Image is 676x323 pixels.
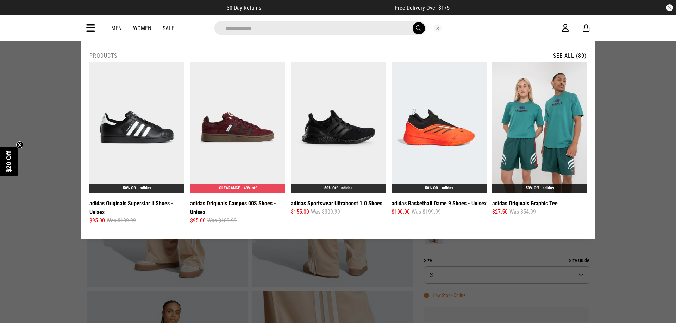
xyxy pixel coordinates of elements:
[163,25,174,32] a: Sale
[492,208,508,216] span: $27.50
[291,62,386,193] img: Adidas Sportswear Ultraboost 1.0 Shoes in Black
[509,208,536,216] span: Was $54.99
[492,199,558,208] a: adidas Originals Graphic Tee
[425,186,453,190] a: 50% Off - adidas
[16,141,23,148] button: Close teaser
[526,186,554,190] a: 50% Off - adidas
[553,52,587,59] a: See All (80)
[133,25,151,32] a: Women
[89,217,105,225] span: $95.00
[392,199,487,208] a: adidas Basketball Dame 9 Shoes - Unisex
[190,62,285,193] img: Adidas Originals Campus 00s Shoes - Unisex in Maroon
[395,5,450,11] span: Free Delivery Over $175
[107,217,136,225] span: Was $189.99
[291,199,382,208] a: adidas Sportswear Ultraboost 1.0 Shoes
[492,62,587,193] img: Adidas Originals Graphic Tee in Green
[324,186,352,190] a: 50% Off - adidas
[392,208,410,216] span: $100.00
[6,3,27,24] button: Open LiveChat chat widget
[207,217,237,225] span: Was $189.99
[89,62,184,193] img: Adidas Originals Superstar Ii Shoes - Unisex in Black
[311,208,340,216] span: Was $309.99
[89,199,184,217] a: adidas Originals Superstar II Shoes - Unisex
[275,4,381,11] iframe: Customer reviews powered by Trustpilot
[392,62,487,193] img: Adidas Basketball Dame 9 Shoes - Unisex in Red
[227,5,261,11] span: 30 Day Returns
[291,208,309,216] span: $155.00
[434,24,442,32] button: Close search
[190,217,206,225] span: $95.00
[5,151,12,172] span: $20 Off
[241,186,257,190] span: - 49% off
[219,186,240,190] span: CLEARANCE
[123,186,151,190] a: 50% Off - adidas
[111,25,122,32] a: Men
[412,208,441,216] span: Was $199.99
[190,199,285,217] a: adidas Originals Campus 00S Shoes - Unisex
[89,52,117,59] h2: Products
